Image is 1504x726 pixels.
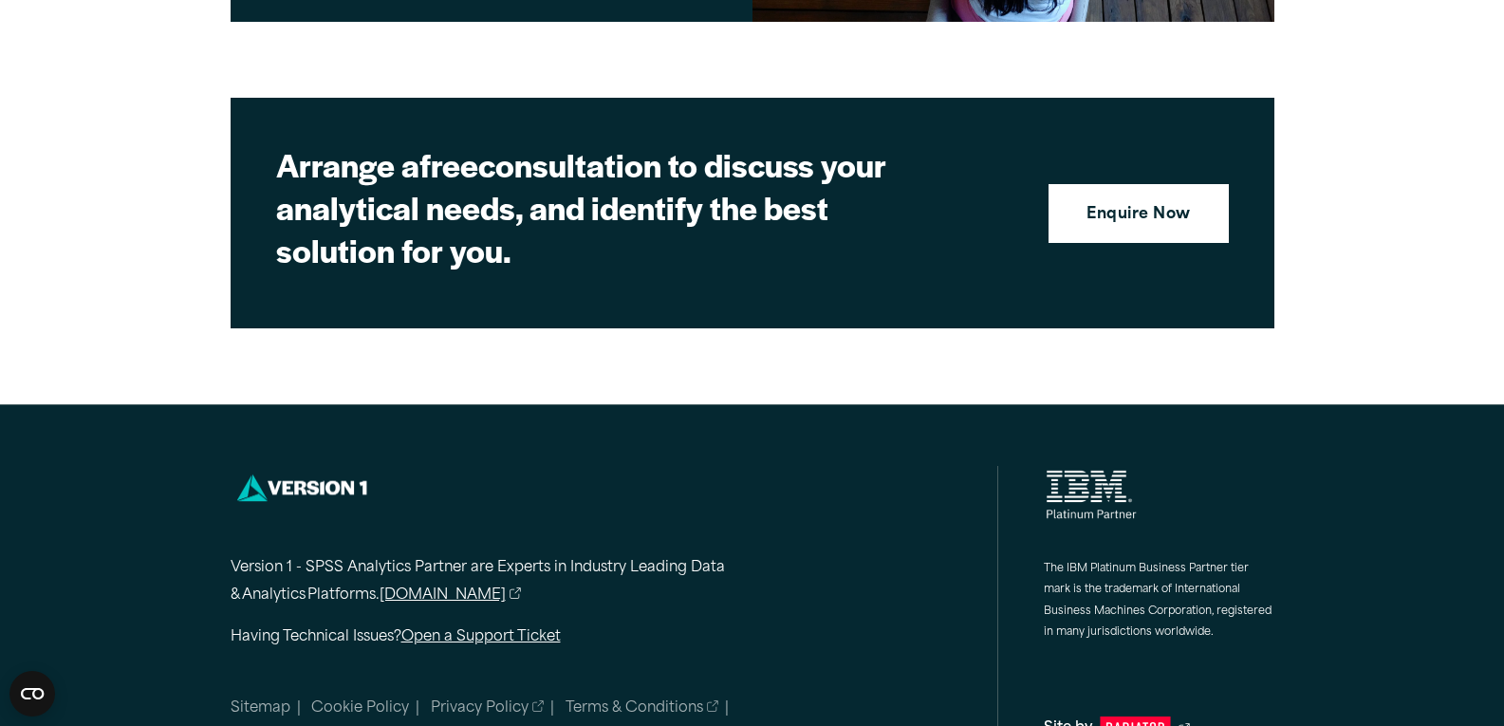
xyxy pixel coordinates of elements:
a: Open a Support Ticket [401,630,561,644]
p: Version 1 - SPSS Analytics Partner are Experts in Industry Leading Data & Analytics Platforms. [231,555,800,610]
p: Having Technical Issues? [231,624,800,652]
a: Sitemap [231,701,290,716]
button: Open CMP widget [9,671,55,717]
a: Privacy Policy [431,698,545,720]
a: Cookie Policy [311,701,409,716]
h2: Arrange a consultation to discuss your analytical needs, and identify the best solution for you. [276,143,940,271]
strong: free [419,141,478,187]
strong: Enquire Now [1086,203,1190,228]
a: Enquire Now [1049,184,1228,243]
p: The IBM Platinum Business Partner tier mark is the trademark of International Business Machines C... [1044,559,1274,644]
a: [DOMAIN_NAME] [380,583,522,610]
a: Terms & Conditions [566,698,719,720]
